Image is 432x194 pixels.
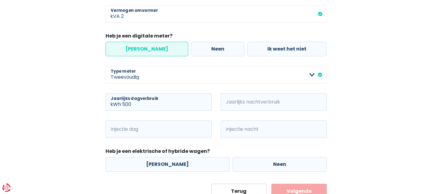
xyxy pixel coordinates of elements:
[105,32,327,42] legend: Heb je een digitale meter?
[221,93,237,111] span: kWh
[105,42,188,56] label: [PERSON_NAME]
[105,5,121,23] span: kVA
[247,42,327,56] label: Ik weet het niet
[105,120,122,138] span: kWh
[233,157,327,172] label: Neen
[221,120,237,138] span: kWh
[105,157,229,172] label: [PERSON_NAME]
[105,93,122,111] span: kWh
[105,148,327,157] legend: Heb je een elektrische of hybride wagen?
[191,42,244,56] label: Neen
